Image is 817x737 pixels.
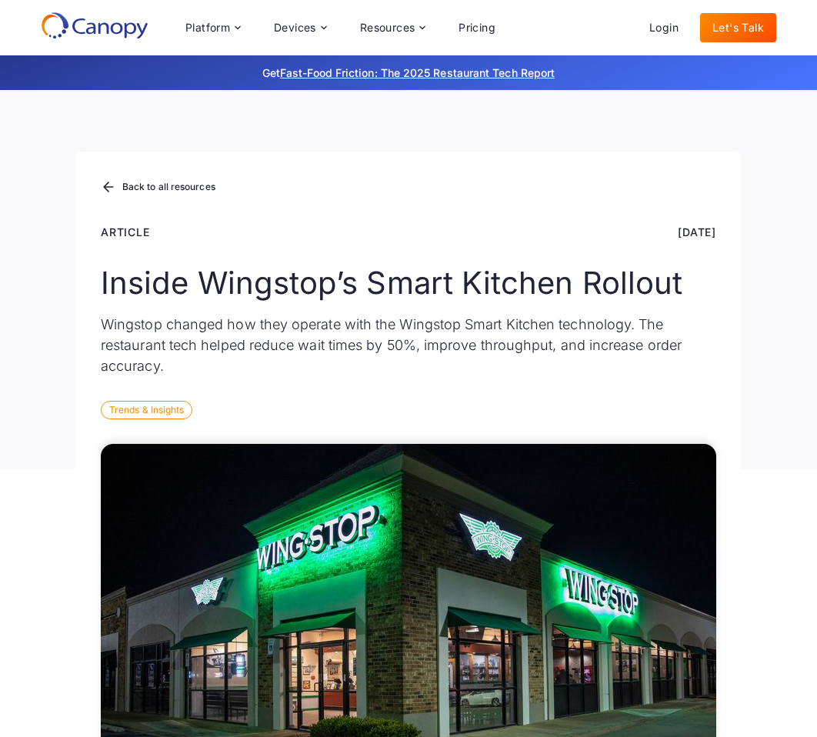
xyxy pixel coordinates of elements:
div: Article [101,224,150,240]
div: Resources [348,12,437,43]
a: Back to all resources [101,178,215,198]
div: Platform [173,12,252,43]
div: Trends & Insights [101,401,192,419]
div: Resources [360,22,415,33]
div: Back to all resources [122,182,215,192]
div: [DATE] [678,224,716,240]
a: Pricing [446,13,508,42]
p: Get [32,65,785,81]
p: Wingstop changed how they operate with the Wingstop Smart Kitchen technology. The restaurant tech... [101,314,716,376]
a: Login [637,13,691,42]
h1: Inside Wingstop’s Smart Kitchen Rollout [101,265,716,302]
a: Fast-Food Friction: The 2025 Restaurant Tech Report [280,66,555,79]
div: Devices [274,22,316,33]
div: Devices [262,12,338,43]
div: Platform [185,22,230,33]
a: Let's Talk [700,13,776,42]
